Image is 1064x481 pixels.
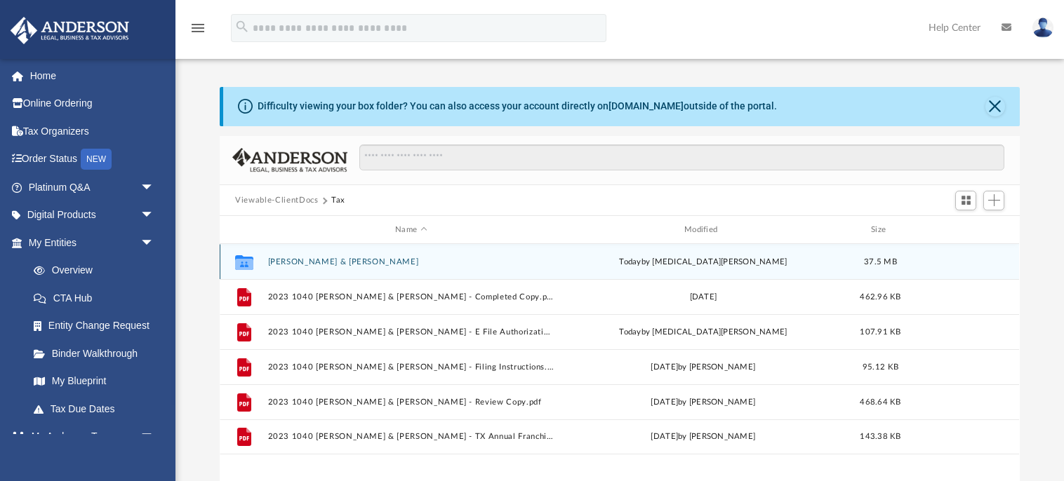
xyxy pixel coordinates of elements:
button: 2023 1040 [PERSON_NAME] & [PERSON_NAME] - Review Copy.pdf [268,398,554,407]
img: Anderson Advisors Platinum Portal [6,17,133,44]
i: search [234,19,250,34]
input: Search files and folders [359,144,1004,171]
div: Size [853,224,909,236]
a: [DOMAIN_NAME] [609,100,684,111]
div: Modified [560,224,846,236]
span: 95.12 KB [863,363,898,371]
a: Online Ordering [10,90,175,118]
button: 2023 1040 [PERSON_NAME] & [PERSON_NAME] - Filing Instructions.pdf [268,363,554,372]
a: My Entitiesarrow_drop_down [10,229,175,257]
span: arrow_drop_down [140,201,168,230]
span: 107.91 KB [860,328,901,336]
a: Binder Walkthrough [20,339,175,367]
span: 468.64 KB [860,398,901,406]
a: menu [189,27,206,36]
a: Tax Due Dates [20,395,175,423]
a: Overview [20,257,175,285]
span: arrow_drop_down [140,229,168,257]
button: 2023 1040 [PERSON_NAME] & [PERSON_NAME] - TX Annual Franchise - Print Sign & Mail.pdf [268,433,554,442]
div: [DATE] by [PERSON_NAME] [560,431,846,443]
a: Digital Productsarrow_drop_down [10,201,175,229]
button: 2023 1040 [PERSON_NAME] & [PERSON_NAME] - E File Authorization - Please Sign.pdf [268,327,554,337]
button: 2023 1040 [PERSON_NAME] & [PERSON_NAME] - Completed Copy.pdf [268,292,554,302]
a: Platinum Q&Aarrow_drop_down [10,173,175,201]
a: Tax Organizers [10,117,175,145]
img: User Pic [1032,18,1053,38]
div: Name [267,224,554,236]
button: Switch to Grid View [955,191,976,210]
a: Home [10,62,175,90]
i: menu [189,20,206,36]
a: Entity Change Request [20,312,175,340]
button: Close [985,97,1005,116]
div: id [226,224,261,236]
a: My Anderson Teamarrow_drop_down [10,423,168,451]
a: My Blueprint [20,367,168,395]
button: Add [983,191,1004,210]
button: [PERSON_NAME] & [PERSON_NAME] [268,257,554,266]
button: Viewable-ClientDocs [235,194,318,207]
span: 143.38 KB [860,433,901,440]
div: by [MEDICAL_DATA][PERSON_NAME] [560,256,846,269]
div: NEW [81,149,112,170]
span: 37.5 MB [864,258,897,266]
span: 462.96 KB [860,293,901,301]
span: today [620,328,641,336]
a: CTA Hub [20,284,175,312]
div: by [MEDICAL_DATA][PERSON_NAME] [560,326,846,339]
span: arrow_drop_down [140,173,168,202]
div: id [915,224,1013,236]
span: arrow_drop_down [140,423,168,452]
button: Tax [331,194,345,207]
div: Difficulty viewing your box folder? You can also access your account directly on outside of the p... [258,99,777,114]
div: [DATE] by [PERSON_NAME] [560,361,846,374]
a: Order StatusNEW [10,145,175,174]
span: today [620,258,641,266]
div: [DATE] [560,291,846,304]
div: [DATE] by [PERSON_NAME] [560,396,846,409]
